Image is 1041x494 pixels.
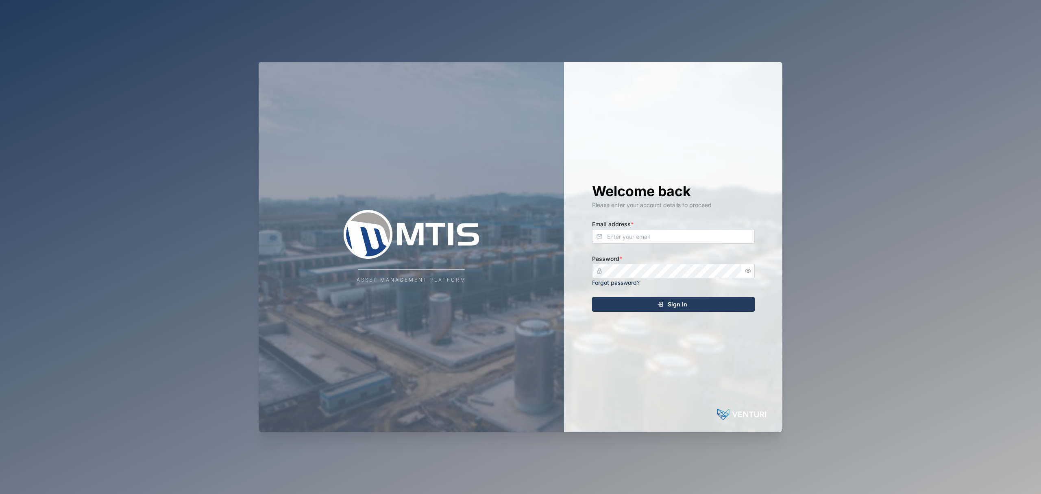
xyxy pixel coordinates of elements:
a: Forgot password? [592,279,640,286]
img: Company Logo [330,210,493,259]
div: Please enter your account details to proceed [592,201,755,210]
img: Powered by: Venturi [717,406,766,422]
span: Sign In [668,297,687,311]
button: Sign In [592,297,755,312]
div: Asset Management Platform [357,276,466,284]
label: Password [592,254,622,263]
h1: Welcome back [592,182,755,200]
input: Enter your email [592,229,755,244]
label: Email address [592,220,634,229]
